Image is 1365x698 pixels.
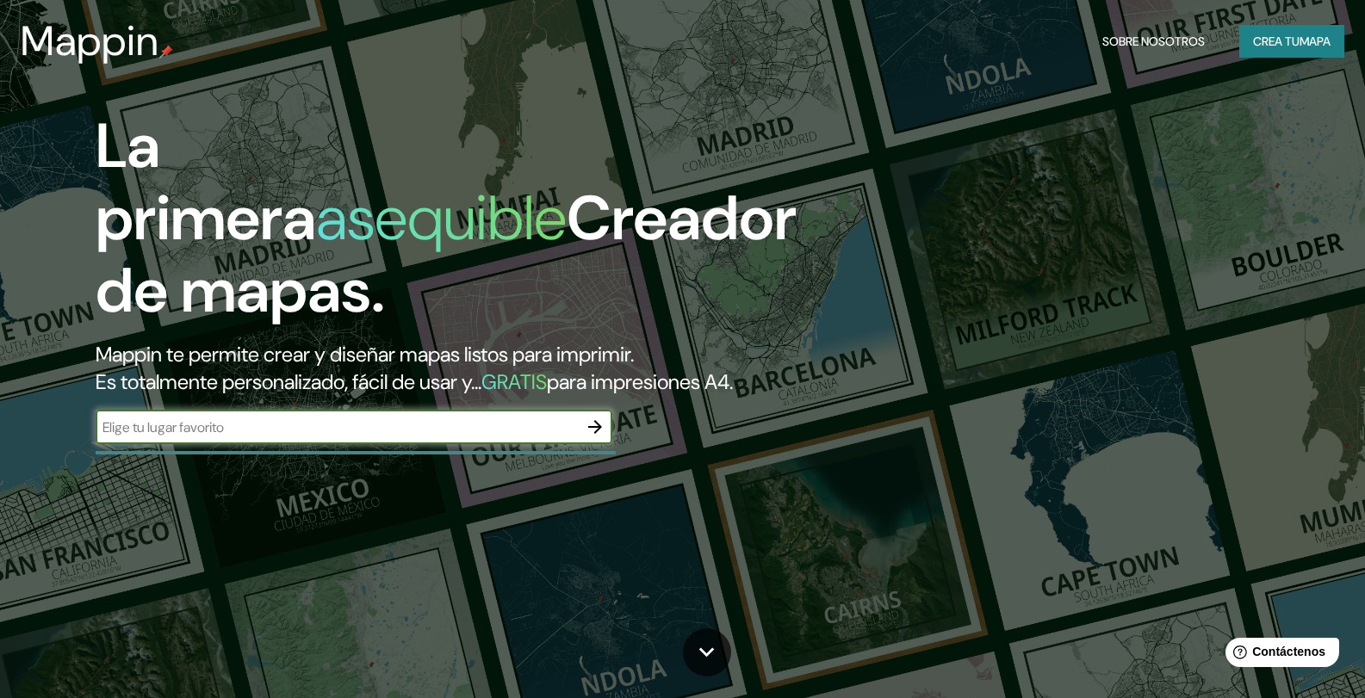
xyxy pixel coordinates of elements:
[1212,631,1346,679] iframe: Lanzador de widgets de ayuda
[1300,34,1331,49] font: mapa
[96,341,634,368] font: Mappin te permite crear y diseñar mapas listos para imprimir.
[547,368,733,395] font: para impresiones A4.
[96,106,316,258] font: La primera
[96,368,481,395] font: Es totalmente personalizado, fácil de usar y...
[21,14,159,68] font: Mappin
[1095,25,1212,58] button: Sobre nosotros
[1239,25,1344,58] button: Crea tumapa
[96,178,797,330] font: Creador de mapas.
[1102,34,1205,49] font: Sobre nosotros
[159,45,173,59] img: pin de mapeo
[96,417,578,437] input: Elige tu lugar favorito
[1253,34,1300,49] font: Crea tu
[316,178,567,258] font: asequible
[481,368,547,395] font: GRATIS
